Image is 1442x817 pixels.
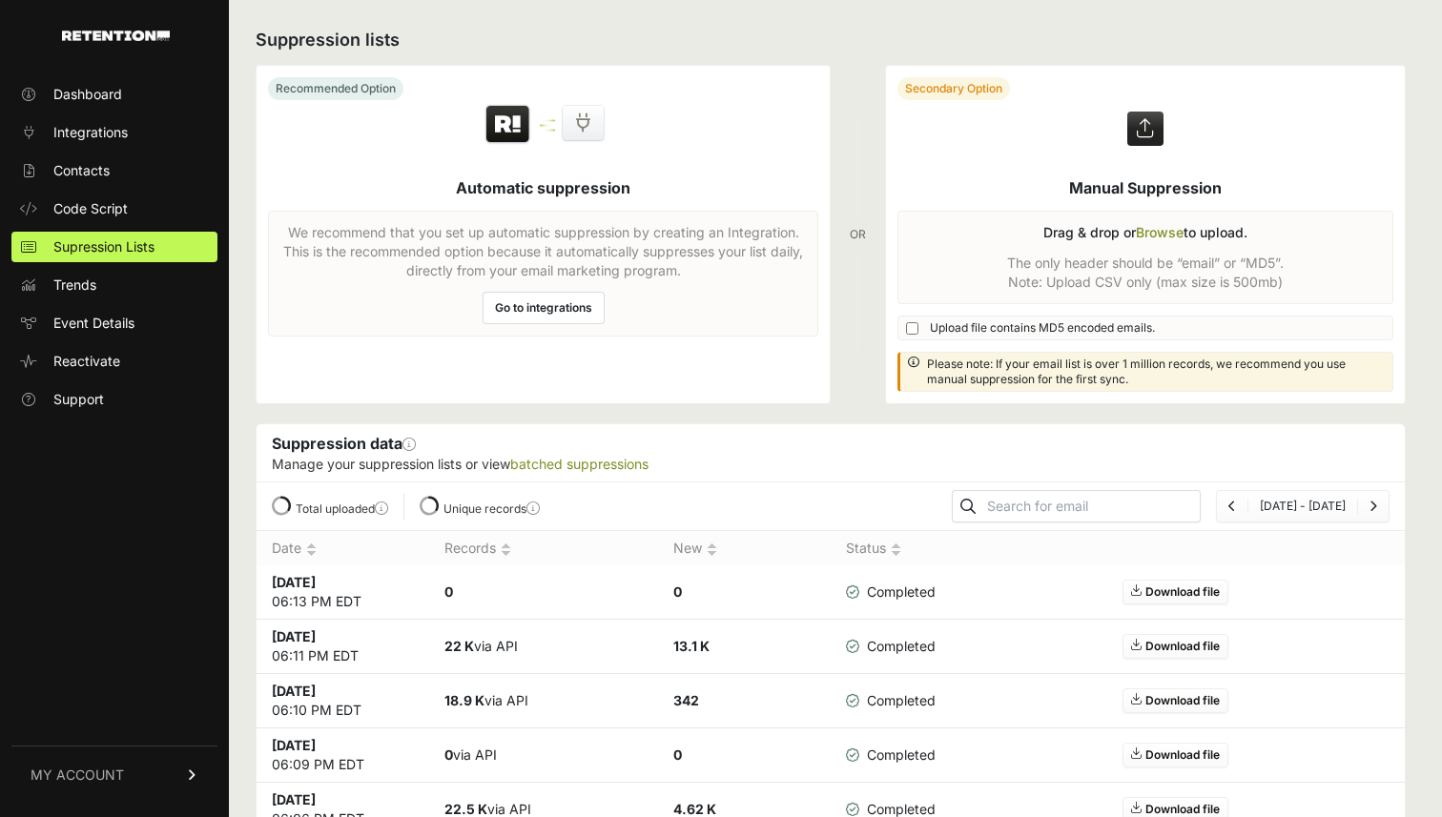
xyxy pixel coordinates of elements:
[444,583,453,600] strong: 0
[846,691,936,710] span: Completed
[510,456,649,472] a: batched suppressions
[429,674,659,728] td: via API
[707,542,717,557] img: no_sort-eaf950dc5ab64cae54d48a5578032e96f70b2ecb7d747501f34c8f2db400fb66.gif
[257,620,429,674] td: 06:11 PM EDT
[1228,499,1236,513] a: Previous
[673,801,716,817] strong: 4.62 K
[906,322,918,335] input: Upload file contains MD5 encoded emails.
[540,124,555,127] img: integration
[272,791,316,807] strong: [DATE]
[306,542,317,557] img: no_sort-eaf950dc5ab64cae54d48a5578032e96f70b2ecb7d747501f34c8f2db400fb66.gif
[257,531,429,566] th: Date
[831,531,951,566] th: Status
[53,161,110,180] span: Contacts
[11,155,217,186] a: Contacts
[673,583,682,600] strong: 0
[268,77,403,100] div: Recommended Option
[280,223,806,280] p: We recommend that you set up automatic suppression by creating an Integration. This is the recomm...
[1216,490,1390,522] nav: Page navigation
[11,270,217,300] a: Trends
[1247,499,1357,514] li: [DATE] - [DATE]
[11,79,217,110] a: Dashboard
[11,384,217,415] a: Support
[257,565,429,620] td: 06:13 PM EDT
[11,194,217,224] a: Code Script
[53,352,120,371] span: Reactivate
[673,746,682,763] strong: 0
[930,320,1155,336] span: Upload file contains MD5 encoded emails.
[31,766,124,785] span: MY ACCOUNT
[501,542,511,557] img: no_sort-eaf950dc5ab64cae54d48a5578032e96f70b2ecb7d747501f34c8f2db400fb66.gif
[296,501,388,516] label: Total uploaded
[272,628,316,644] strong: [DATE]
[11,308,217,338] a: Event Details
[1370,499,1377,513] a: Next
[456,176,630,199] h5: Automatic suppression
[444,638,474,654] strong: 22 K
[673,692,699,708] strong: 342
[1123,743,1228,767] a: Download file
[256,27,1406,53] h2: Suppression lists
[53,390,104,409] span: Support
[429,728,659,783] td: via API
[540,119,555,122] img: integration
[658,531,831,566] th: New
[484,104,532,146] img: Retention
[846,582,936,602] span: Completed
[846,637,936,656] span: Completed
[257,424,1405,481] div: Suppression data
[429,531,659,566] th: Records
[272,574,316,590] strong: [DATE]
[444,801,487,817] strong: 22.5 K
[53,237,154,256] span: Supression Lists
[1123,580,1228,604] a: Download file
[850,65,866,404] div: OR
[53,85,122,104] span: Dashboard
[272,455,1390,474] p: Manage your suppression lists or view
[983,493,1200,520] input: Search for email
[1123,688,1228,713] a: Download file
[53,123,128,142] span: Integrations
[444,692,484,708] strong: 18.9 K
[444,746,453,763] strong: 0
[272,683,316,699] strong: [DATE]
[11,232,217,262] a: Supression Lists
[62,31,170,41] img: Retention.com
[540,129,555,132] img: integration
[429,620,659,674] td: via API
[53,276,96,295] span: Trends
[1123,634,1228,659] a: Download file
[257,728,429,783] td: 06:09 PM EDT
[53,199,128,218] span: Code Script
[443,501,540,516] label: Unique records
[673,638,710,654] strong: 13.1 K
[53,314,134,333] span: Event Details
[846,746,936,765] span: Completed
[11,346,217,377] a: Reactivate
[272,737,316,753] strong: [DATE]
[891,542,901,557] img: no_sort-eaf950dc5ab64cae54d48a5578032e96f70b2ecb7d747501f34c8f2db400fb66.gif
[257,674,429,728] td: 06:10 PM EDT
[11,746,217,804] a: MY ACCOUNT
[11,117,217,148] a: Integrations
[483,292,605,324] a: Go to integrations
